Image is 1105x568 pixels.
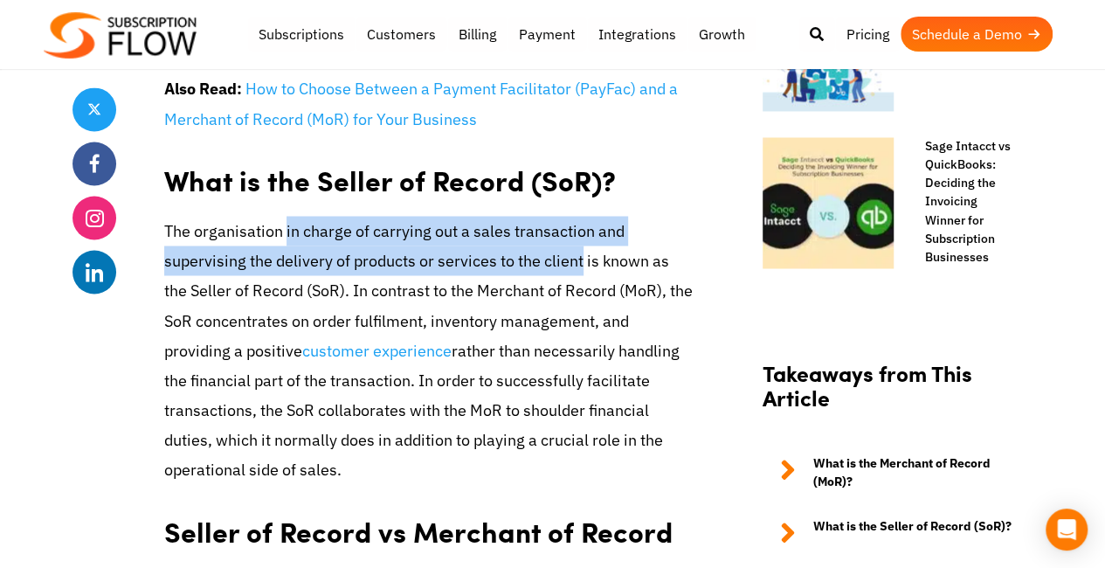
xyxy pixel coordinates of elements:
[164,216,693,485] p: The organisation in charge of carrying out a sales transaction and supervising the delivery of pr...
[447,17,508,52] a: Billing
[44,12,197,59] img: Subscriptionflow
[508,17,587,52] a: Payment
[763,454,1016,490] a: What is the Merchant of Record (MoR)?
[763,516,1016,548] a: What is the Seller of Record (SoR)?
[763,360,1016,428] h2: Takeaways from This Article
[164,510,673,551] strong: Seller of Record vs Merchant of Record
[587,17,687,52] a: Integrations
[164,79,242,99] strong: Also Read:
[356,17,447,52] a: Customers
[901,17,1053,52] a: Schedule a Demo
[763,137,894,268] img: Sage Intacct vs QuickBooks
[687,17,756,52] a: Growth
[164,160,616,200] strong: What is the Seller of Record (SoR)?
[813,516,1012,548] strong: What is the Seller of Record (SoR)?
[813,454,1016,490] strong: What is the Merchant of Record (MoR)?
[835,17,901,52] a: Pricing
[908,137,1016,266] a: Sage Intacct vs QuickBooks: Deciding the Invoicing Winner for Subscription Businesses
[164,79,678,128] a: How to Choose Between a Payment Facilitator (PayFac) and a Merchant of Record (MoR) for Your Busi...
[1046,509,1088,551] div: Open Intercom Messenger
[302,340,452,360] a: customer experience
[247,17,356,52] a: Subscriptions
